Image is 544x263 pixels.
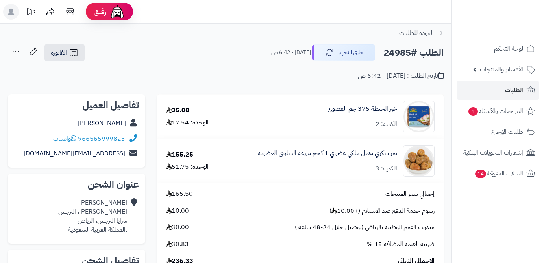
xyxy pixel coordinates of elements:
a: واتساب [53,134,76,143]
a: العودة للطلبات [399,28,444,38]
img: 1755303120-1a5adedf-2eea-4472-b547-9b431bd527ac-90x90.jpeg [403,145,434,177]
a: طلبات الإرجاع [457,122,539,141]
button: جاري التجهيز [312,44,375,61]
span: المراجعات والأسئلة [468,106,523,117]
div: [PERSON_NAME] [PERSON_NAME]، النرجس سرايا النرجس، الرياض .المملكة العربية السعودية [58,198,127,234]
h2: الطلب #24985 [383,45,444,61]
div: الوحدة: 51.75 [166,163,209,172]
span: ضريبة القيمة المضافة 15 % [367,240,435,249]
span: رسوم خدمة الدفع عند الاستلام (+10.00 ) [329,206,435,216]
span: الأقسام والمنتجات [480,64,523,75]
a: [EMAIL_ADDRESS][DOMAIN_NAME] [24,149,125,158]
small: [DATE] - 6:42 ص [271,49,311,57]
div: الكمية: 2 [376,120,397,129]
a: تمر سكري مفتل ملكي عضوي 1 كجم مزرعة السلوى العضوية [258,149,397,158]
span: العودة للطلبات [399,28,434,38]
a: الطلبات [457,81,539,100]
a: 966565999823 [78,134,125,143]
div: الوحدة: 17.54 [166,118,209,127]
img: 1671472386-spelt_bread-90x90.jpg [403,101,434,132]
span: إجمالي سعر المنتجات [385,190,435,199]
span: 14 [475,170,486,178]
a: تحديثات المنصة [21,4,41,22]
h2: تفاصيل العميل [14,100,139,110]
a: المراجعات والأسئلة4 [457,102,539,121]
a: إشعارات التحويلات البنكية [457,143,539,162]
span: إشعارات التحويلات البنكية [463,147,523,158]
div: الكمية: 3 [376,164,397,173]
span: السلات المتروكة [474,168,523,179]
a: خبز الحنطة 375 جم العضوي [328,104,397,113]
div: 35.08 [166,106,189,115]
span: طلبات الإرجاع [491,126,523,137]
a: السلات المتروكة14 [457,164,539,183]
span: رفيق [94,7,106,16]
img: ai-face.png [109,4,125,20]
span: 165.50 [166,190,193,199]
h2: عنوان الشحن [14,180,139,189]
div: تاريخ الطلب : [DATE] - 6:42 ص [358,71,444,80]
a: الفاتورة [44,44,85,61]
span: الفاتورة [51,48,67,57]
a: [PERSON_NAME] [78,119,126,128]
a: لوحة التحكم [457,39,539,58]
span: الطلبات [505,85,523,96]
span: مندوب القمم الوطنية بالرياض (توصيل خلال 24-48 ساعه ) [295,223,435,232]
span: 10.00 [166,206,189,216]
span: 4 [468,107,478,116]
span: لوحة التحكم [494,43,523,54]
span: 30.83 [166,240,189,249]
div: 155.25 [166,150,193,159]
span: 30.00 [166,223,189,232]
